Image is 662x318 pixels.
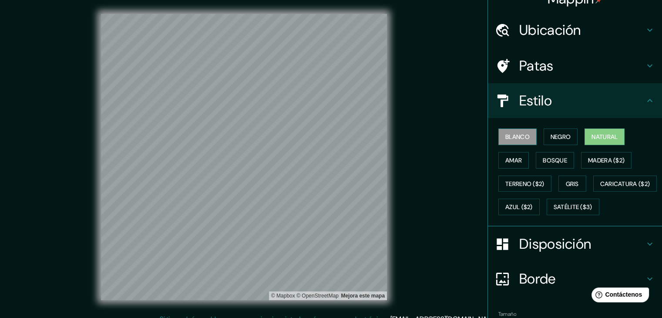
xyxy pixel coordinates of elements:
button: Azul ($2) [498,199,540,215]
font: Tamaño [498,311,516,318]
font: Caricatura ($2) [600,180,650,188]
button: Madera ($2) [581,152,632,169]
font: Negro [551,133,571,141]
font: Bosque [543,156,567,164]
a: Mapbox [271,293,295,299]
a: Mapa de calles abierto [296,293,339,299]
iframe: Lanzador de widgets de ayuda [585,284,652,308]
button: Bosque [536,152,574,169]
font: Patas [519,57,554,75]
font: Madera ($2) [588,156,625,164]
font: Blanco [505,133,530,141]
div: Patas [488,48,662,83]
div: Borde [488,261,662,296]
font: © OpenStreetMap [296,293,339,299]
font: Gris [566,180,579,188]
font: Satélite ($3) [554,203,592,211]
font: Disposición [519,235,591,253]
div: Ubicación [488,13,662,47]
font: Estilo [519,91,552,110]
div: Estilo [488,83,662,118]
font: Borde [519,270,556,288]
font: Mejora este mapa [341,293,385,299]
button: Terreno ($2) [498,176,551,192]
div: Disposición [488,227,662,261]
button: Caricatura ($2) [593,176,657,192]
button: Amar [498,152,529,169]
font: Ubicación [519,21,581,39]
font: Azul ($2) [505,203,533,211]
font: © Mapbox [271,293,295,299]
button: Blanco [498,129,537,145]
button: Negro [544,129,578,145]
button: Satélite ($3) [547,199,599,215]
canvas: Mapa [101,14,387,300]
font: Natural [591,133,618,141]
button: Gris [558,176,586,192]
font: Amar [505,156,522,164]
button: Natural [585,129,625,145]
a: Map feedback [341,293,385,299]
font: Terreno ($2) [505,180,544,188]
